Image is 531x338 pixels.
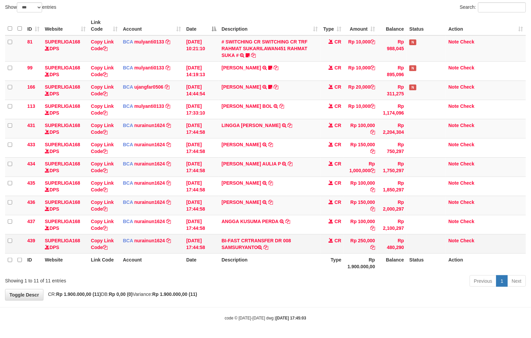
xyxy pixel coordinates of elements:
span: CR [335,180,341,186]
a: Copy Link Code [91,103,114,116]
th: Link Code [88,253,120,273]
span: 166 [27,84,35,90]
a: Note [448,123,459,128]
span: CR [335,65,341,70]
span: BCA [123,180,133,186]
a: Copy BI-FAST CRTRANSFER DR 008 SAMSURYANTO to clipboard [263,245,268,250]
td: [DATE] 17:44:58 [184,234,219,253]
a: mulyanti0133 [134,39,164,44]
a: Copy Rp 100,000 to clipboard [370,187,375,192]
a: Copy Rp 10,000 to clipboard [370,103,375,109]
a: SUPERLIGA168 [45,161,80,166]
td: Rp 480,290 [378,234,407,253]
a: nurainun1624 [134,180,165,186]
a: Copy nurainun1624 to clipboard [166,161,171,166]
td: [DATE] 14:44:54 [184,81,219,100]
span: 435 [27,180,35,186]
a: [PERSON_NAME] [222,199,261,205]
td: Rp 2,100,297 [378,215,407,234]
a: Previous [470,275,497,287]
a: Copy Link Code [91,161,114,173]
span: 436 [27,199,35,205]
a: Note [448,238,459,243]
a: Note [448,219,459,224]
th: Rp 1.900.000,00 [344,253,378,273]
td: [DATE] 17:44:58 [184,196,219,215]
span: CR [335,123,341,128]
a: SUPERLIGA168 [45,199,80,205]
span: BCA [123,199,133,205]
td: Rp 311,275 [378,81,407,100]
td: [DATE] 14:19:13 [184,61,219,81]
span: CR [335,219,341,224]
a: nurainun1624 [134,142,165,147]
span: CR [335,238,341,243]
a: Copy nurainun1624 to clipboard [166,142,171,147]
td: DPS [42,215,88,234]
td: Rp 100,000 [344,177,378,196]
span: CR [335,142,341,147]
span: BCA [123,65,133,70]
a: Check [460,103,474,109]
a: Copy Rp 150,000 to clipboard [370,149,375,154]
a: mulyanti0133 [134,65,164,70]
select: Showentries [17,2,42,12]
td: Rp 988,045 [378,35,407,62]
a: Copy nurainun1624 to clipboard [166,199,171,205]
a: Copy MOCH IQBAL AULIA P to clipboard [288,161,293,166]
th: Description: activate to sort column ascending [219,16,321,35]
td: Rp 750,297 [378,138,407,157]
th: Status [407,253,446,273]
a: ujangfar0506 [134,84,163,90]
td: Rp 10,000 [344,100,378,119]
th: Website [42,253,88,273]
td: DPS [42,100,88,119]
a: Check [460,238,474,243]
th: ID [25,253,42,273]
a: Copy Link Code [91,84,114,96]
th: Account [120,253,184,273]
a: Copy # SWITCHING CR SWITCHING CR TRF RAHMAT SUKARILAWAN451 RAHMAT SUKA # to clipboard [251,53,256,58]
a: Copy nurainun1624 to clipboard [166,219,171,224]
a: nurainun1624 [134,238,165,243]
a: Copy Rp 100,000 to clipboard [370,129,375,135]
td: BI-FAST CRTRANSFER DR 008 SAMSURYANTO [219,234,321,253]
span: 113 [27,103,35,109]
td: Rp 250,000 [344,234,378,253]
a: Copy Rp 150,000 to clipboard [370,206,375,212]
th: Type [320,253,344,273]
a: Copy nurainun1624 to clipboard [166,238,171,243]
a: nurainun1624 [134,123,165,128]
span: CR [335,39,341,44]
a: Note [448,84,459,90]
td: Rp 100,000 [344,215,378,234]
th: Type: activate to sort column ascending [320,16,344,35]
td: DPS [42,138,88,157]
td: Rp 1,750,297 [378,157,407,177]
a: Copy mulyanti0133 to clipboard [165,65,170,70]
a: SUPERLIGA168 [45,84,80,90]
a: Next [507,275,526,287]
span: CR: DB: Variance: [45,291,197,297]
td: DPS [42,35,88,62]
th: Date [184,253,219,273]
span: CR [335,103,341,109]
th: Action [446,253,526,273]
td: DPS [42,119,88,138]
a: SUPERLIGA168 [45,123,80,128]
span: BCA [123,123,133,128]
a: [PERSON_NAME] BOL [222,103,273,109]
td: Rp 10,000 [344,35,378,62]
td: [DATE] 17:44:58 [184,177,219,196]
a: SUPERLIGA168 [45,39,80,44]
td: [DATE] 17:44:58 [184,157,219,177]
span: CR [335,161,341,166]
th: Account: activate to sort column ascending [120,16,184,35]
a: Copy Rp 10,000 to clipboard [370,65,375,70]
span: BCA [123,84,133,90]
div: Showing 1 to 11 of 11 entries [5,275,216,284]
td: DPS [42,81,88,100]
td: Rp 2,204,304 [378,119,407,138]
a: Copy Link Code [91,219,114,231]
span: 433 [27,142,35,147]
